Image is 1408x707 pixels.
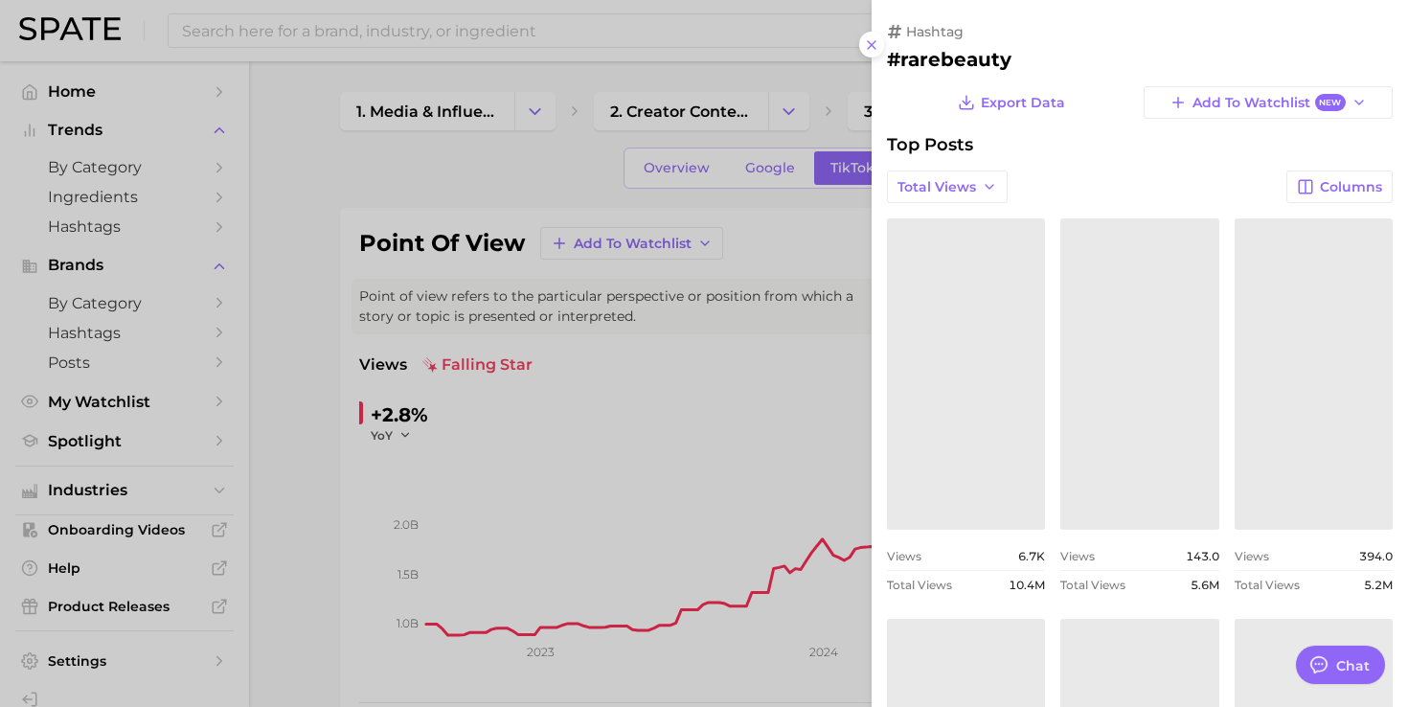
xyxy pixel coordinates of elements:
[953,86,1070,119] button: Export Data
[887,48,1393,71] h2: #rarebeauty
[887,171,1008,203] button: Total Views
[887,549,921,563] span: Views
[1018,549,1045,563] span: 6.7k
[1186,549,1219,563] span: 143.0
[887,578,952,592] span: Total Views
[1359,549,1393,563] span: 394.0
[1191,578,1219,592] span: 5.6m
[1144,86,1393,119] button: Add to WatchlistNew
[897,179,976,195] span: Total Views
[1235,578,1300,592] span: Total Views
[1009,578,1045,592] span: 10.4m
[1315,94,1346,112] span: New
[1192,94,1345,112] span: Add to Watchlist
[1060,578,1125,592] span: Total Views
[887,134,973,155] span: Top Posts
[906,23,964,40] span: hashtag
[1060,549,1095,563] span: Views
[1364,578,1393,592] span: 5.2m
[981,95,1065,111] span: Export Data
[1235,549,1269,563] span: Views
[1286,171,1393,203] button: Columns
[1320,179,1382,195] span: Columns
